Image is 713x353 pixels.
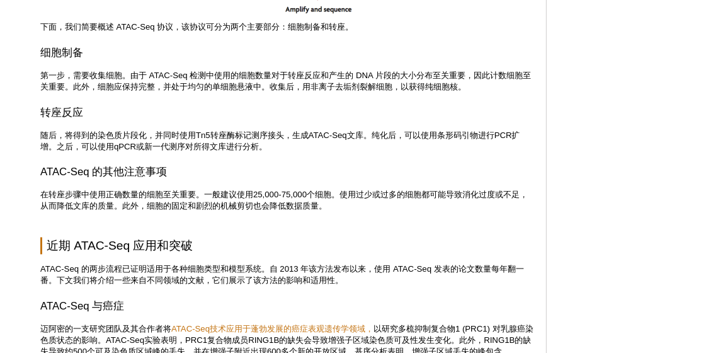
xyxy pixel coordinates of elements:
font: ATAC-Seq 与癌症 [40,300,124,312]
font: 下面，我们简要概述 ATAC-Seq 协议，该协议可分为两个主要部分：细胞制备和转座。 [40,22,353,32]
font: 近期 ATAC-Seq 应用和突破 [47,239,193,252]
font: 转座反应 [40,107,83,119]
font: 第一步，需要收集细胞。由于 ATAC-Seq 检测中使用的细胞数量对于转座反应和产生的 DNA 片段的大小分布至关重要，因此计数细胞至关重要。此外，细胞应保持完整，并处于均匀的单细胞悬液中。收集... [40,71,531,91]
a: ATAC-Seq技术应用于蓬勃发展的癌症表观遗传学领域， [171,324,374,333]
font: 随后，将得到的染色质片段化，并同时使用Tn5转座酶标记测序接头，生成ATAC-Seq文库。纯化后，可以使用条形码引物进行PCR扩增。之后，可以使用qPCR或新一代测序对所得文库进行分析。 [40,130,520,151]
font: 迈阿密的一支研究团队及其合作者将 [40,324,171,333]
font: ATAC-Seq 的其他注意事项 [40,166,167,178]
font: 在转座步骤中使用正确数量的细胞至关重要。一般建议使用25,000-75,000个细胞。使用过少或过多的细胞都可能导致消化过度或不足，从而降低文库的质量。此外，细胞的固定和剧烈的机械剪切也会降低数... [40,190,528,211]
font: ATAC-Seq 的两步流程已证明适用于各种细胞类型和模型系统。自 2013 年该方法发布以来，使用 ATAC-Seq 发表的论文数量每年翻一番。下文我们将介绍一些来自不同领域的文献，它们展示了... [40,264,524,285]
font: 细胞制备 [40,47,83,59]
